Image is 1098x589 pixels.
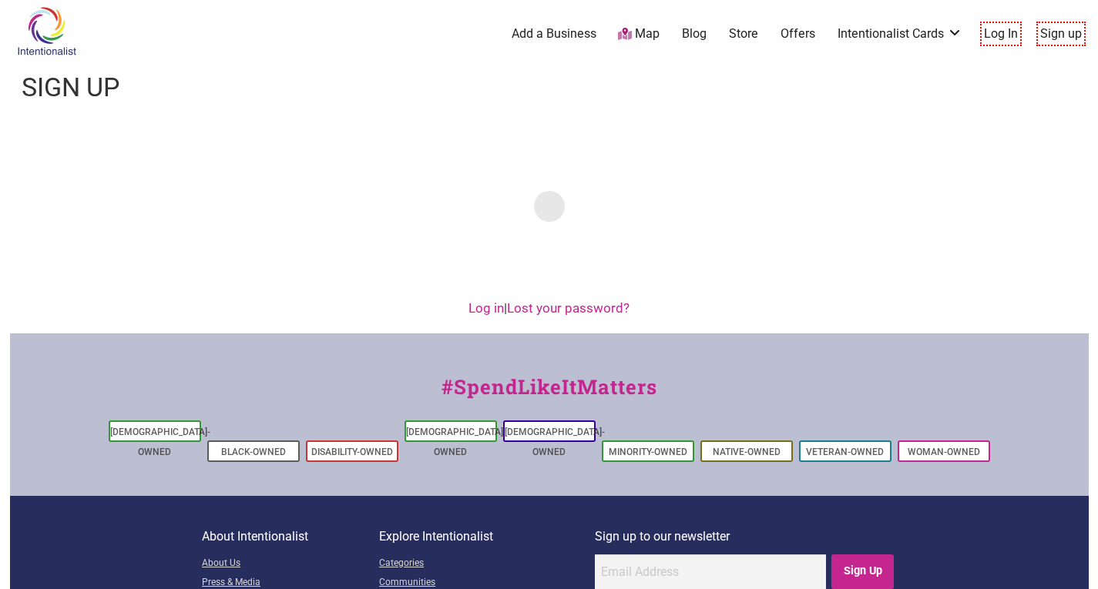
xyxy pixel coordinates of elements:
[838,25,962,42] a: Intentionalist Cards
[10,6,83,56] img: Intentionalist
[406,427,506,457] a: [DEMOGRAPHIC_DATA]-Owned
[505,427,605,457] a: [DEMOGRAPHIC_DATA]-Owned
[221,447,286,457] a: Black-Owned
[713,447,781,457] a: Native-Owned
[25,299,1073,319] div: |
[682,25,707,42] a: Blog
[831,554,894,589] input: Sign Up
[908,447,980,457] a: Woman-Owned
[595,527,896,547] p: Sign up to our newsletter
[507,300,630,316] a: Lost your password?
[10,372,1089,417] div: #SpendLikeItMatters
[806,447,884,457] a: Veteran-Owned
[202,554,379,574] a: About Us
[202,527,379,547] p: About Intentionalist
[781,25,815,42] a: Offers
[379,527,595,547] p: Explore Intentionalist
[609,447,687,457] a: Minority-Owned
[512,25,596,42] a: Add a Business
[595,554,826,589] input: Email Address
[1040,25,1082,42] a: Sign up
[379,554,595,574] a: Categories
[311,447,393,457] a: Disability-Owned
[468,300,504,316] a: Log in
[22,69,119,106] h1: Sign up
[729,25,758,42] a: Store
[110,427,210,457] a: [DEMOGRAPHIC_DATA]-Owned
[984,25,1018,42] a: Log In
[618,25,660,43] a: Map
